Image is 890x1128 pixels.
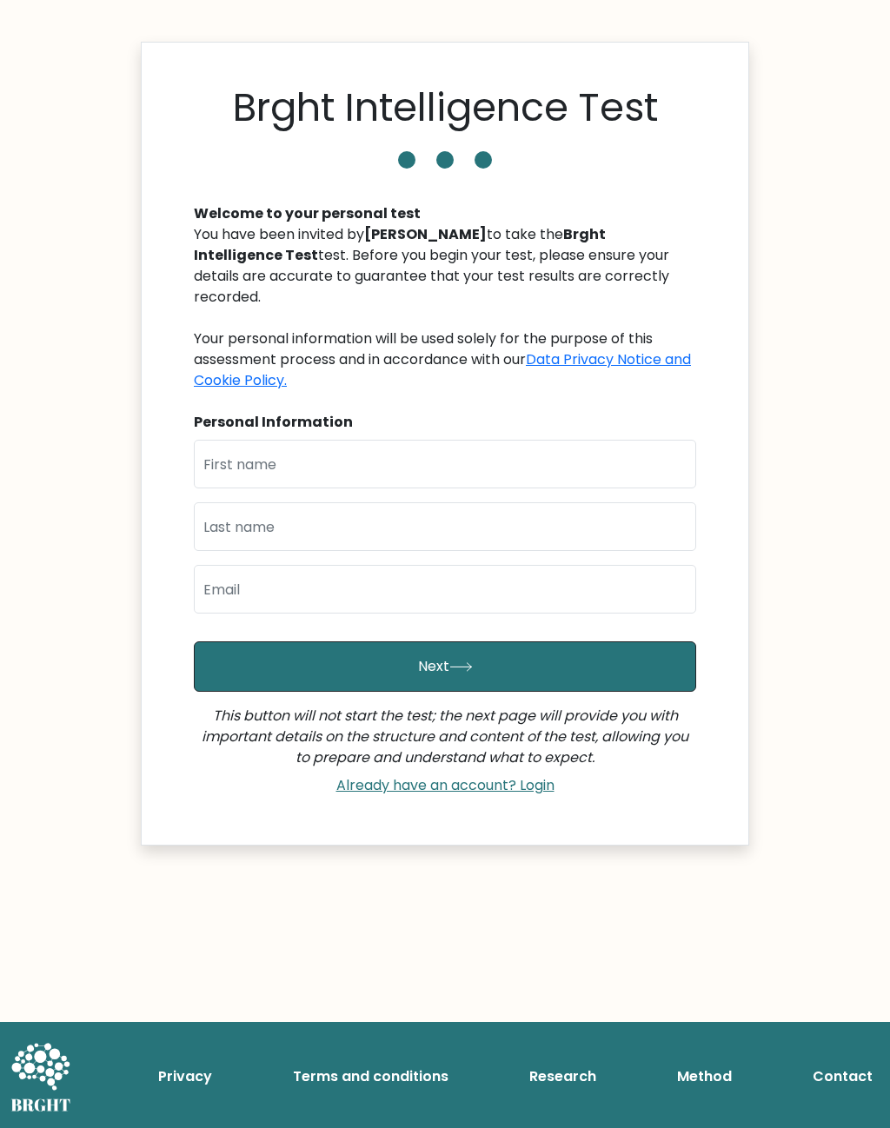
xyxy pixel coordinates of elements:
input: First name [194,440,696,488]
a: Contact [806,1059,880,1094]
input: Email [194,565,696,614]
i: This button will not start the test; the next page will provide you with important details on the... [202,706,688,767]
a: Research [522,1059,603,1094]
b: Brght Intelligence Test [194,224,606,265]
div: You have been invited by to take the test. Before you begin your test, please ensure your details... [194,224,696,391]
button: Next [194,641,696,692]
a: Privacy [151,1059,219,1094]
a: Already have an account? Login [329,775,561,795]
a: Terms and conditions [286,1059,455,1094]
a: Data Privacy Notice and Cookie Policy. [194,349,691,390]
h1: Brght Intelligence Test [233,84,658,130]
div: Personal Information [194,412,696,433]
div: Welcome to your personal test [194,203,696,224]
a: Method [670,1059,739,1094]
b: [PERSON_NAME] [364,224,487,244]
input: Last name [194,502,696,551]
